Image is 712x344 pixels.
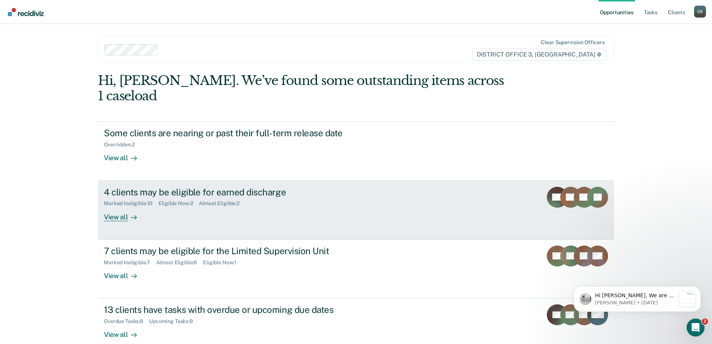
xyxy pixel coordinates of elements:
iframe: Intercom notifications message [562,271,712,324]
div: Eligible Now : 2 [158,200,199,207]
div: Almost Eligible : 6 [156,259,203,266]
span: 2 [702,319,708,325]
a: 7 clients may be eligible for the Limited Supervision UnitMarked Ineligible:7Almost Eligible:6Eli... [98,240,614,298]
div: Hi, [PERSON_NAME]. We’ve found some outstanding items across 1 caseload [98,73,511,104]
div: View all [104,325,146,339]
div: 13 clients have tasks with overdue or upcoming due dates [104,304,366,315]
div: View all [104,207,146,221]
div: Almost Eligible : 2 [199,200,246,207]
div: C R [694,6,706,18]
div: View all [104,265,146,280]
a: 4 clients may be eligible for earned dischargeMarked Ineligible:10Eligible Now:2Almost Eligible:2... [98,181,614,240]
div: View all [104,148,146,162]
span: DISTRICT OFFICE 3, [GEOGRAPHIC_DATA] [472,49,606,61]
img: Recidiviz [8,8,44,16]
div: 4 clients may be eligible for earned discharge [104,187,366,198]
a: Some clients are nearing or past their full-term release dateOverridden:2View all [98,121,614,180]
button: Profile dropdown button [694,6,706,18]
div: Marked Ineligible : 7 [104,259,156,266]
div: Overdue Tasks : 8 [104,318,149,325]
div: Some clients are nearing or past their full-term release date [104,128,366,138]
div: 7 clients may be eligible for the Limited Supervision Unit [104,246,366,256]
div: Eligible Now : 1 [203,259,243,266]
iframe: Intercom live chat [687,319,705,337]
div: Overridden : 2 [104,141,141,148]
div: Clear supervision officers [541,39,604,46]
div: Marked Ineligible : 10 [104,200,158,207]
div: Upcoming Tasks : 9 [149,318,199,325]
